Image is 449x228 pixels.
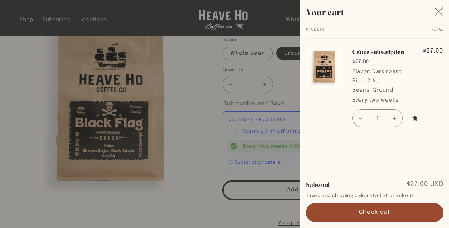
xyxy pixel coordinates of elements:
dd: 2 #, [367,78,378,83]
p: Every two weeks [352,96,410,104]
input: Quantity for Coffee subscription [369,109,386,127]
th: Total [375,27,444,39]
dd: Dark roast, [372,69,403,74]
a: Coffee subscription [352,48,410,56]
dt: Flavor: [352,69,370,74]
th: Product [306,27,375,39]
button: Remove Coffee subscription - Dark roast / 2 # / Ground [409,112,422,127]
p: $27.00 USD [406,181,443,188]
dt: Beans: [352,87,371,93]
small: Taxes and shipping calculated at checkout [306,192,444,199]
button: Close [431,4,447,20]
button: Check out [306,203,444,222]
dd: Ground [373,87,393,93]
h2: Your cart [306,6,345,18]
dt: Size: [352,78,366,83]
h2: Subtotal [306,181,330,188]
div: $27.00 [352,58,410,66]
